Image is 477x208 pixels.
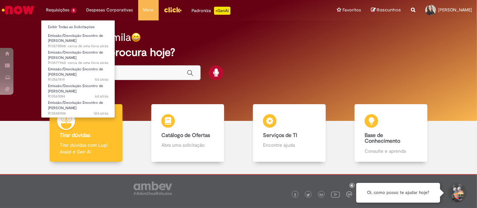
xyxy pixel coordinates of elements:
[161,142,214,148] p: Abra uma solicitação
[87,7,133,13] span: Despesas Corporativas
[143,7,154,13] span: More
[48,77,108,82] span: R13567419
[214,7,230,15] p: +GenAi
[1,3,35,17] img: ServiceNow
[41,23,115,31] a: Exibir Todas as Solicitações
[49,47,428,58] h2: O que você procura hoje?
[48,111,108,116] span: R13545904
[320,193,323,197] img: logo_footer_linkedin.png
[48,60,108,66] span: R13577960
[41,66,115,80] a: Aberto R13567419 : Emissão/Devolução Encontro de Contas Fornecedor
[41,32,115,47] a: Aberto R13578048 : Emissão/Devolução Encontro de Contas Fornecedor
[68,44,108,49] span: cerca de uma hora atrás
[48,44,108,49] span: R13578048
[263,142,316,148] p: Encontre ajuda
[447,183,467,203] button: Iniciar Conversa de Suporte
[238,104,340,162] a: Serviços de TI Encontre ajuda
[68,60,108,65] time: 29/09/2025 15:56:56
[41,82,115,97] a: Aberto R13561084 : Emissão/Devolução Encontro de Contas Fornecedor
[48,94,108,99] span: R13561084
[377,7,401,13] span: Rascunhos
[95,77,108,82] time: 25/09/2025 15:38:49
[95,77,108,82] span: 5d atrás
[371,7,401,13] a: Rascunhos
[46,7,69,13] span: Requisições
[134,182,172,195] img: logo_footer_ambev_rotulo_gray.png
[365,132,400,145] b: Base de Conhecimento
[438,7,472,13] span: [PERSON_NAME]
[331,190,340,199] img: logo_footer_youtube.png
[137,104,238,162] a: Catálogo de Ofertas Abra uma solicitação
[95,94,108,99] time: 23/09/2025 20:49:41
[131,32,141,42] img: happy-face.png
[161,132,210,139] b: Catálogo de Ofertas
[48,50,103,60] span: Emissão/Devolução Encontro de [PERSON_NAME]
[342,7,361,13] span: Favoritos
[48,83,103,94] span: Emissão/Devolução Encontro de [PERSON_NAME]
[192,7,230,15] div: Padroniza
[94,111,108,116] span: 12d atrás
[95,94,108,99] span: 6d atrás
[365,148,417,154] p: Consulte e aprenda
[60,132,90,139] b: Tirar dúvidas
[94,111,108,116] time: 18/09/2025 09:19:52
[307,193,310,197] img: logo_footer_twitter.png
[68,60,108,65] span: cerca de uma hora atrás
[48,33,103,44] span: Emissão/Devolução Encontro de [PERSON_NAME]
[346,191,352,197] img: logo_footer_workplace.png
[164,5,182,15] img: click_logo_yellow_360x200.png
[68,44,108,49] time: 29/09/2025 16:11:03
[60,142,112,155] p: Tirar dúvidas com Lupi Assist e Gen Ai
[41,99,115,114] a: Aberto R13545904 : Emissão/Devolução Encontro de Contas Fornecedor
[41,49,115,63] a: Aberto R13577960 : Emissão/Devolução Encontro de Contas Fornecedor
[263,132,297,139] b: Serviços de TI
[48,67,103,77] span: Emissão/Devolução Encontro de [PERSON_NAME]
[41,20,115,118] ul: Requisições
[71,8,76,13] span: 5
[48,100,103,111] span: Emissão/Devolução Encontro de [PERSON_NAME]
[340,104,442,162] a: Base de Conhecimento Consulte e aprenda
[356,183,440,203] div: Oi, como posso te ajudar hoje?
[35,104,137,162] a: Tirar dúvidas Tirar dúvidas com Lupi Assist e Gen Ai
[294,193,297,197] img: logo_footer_facebook.png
